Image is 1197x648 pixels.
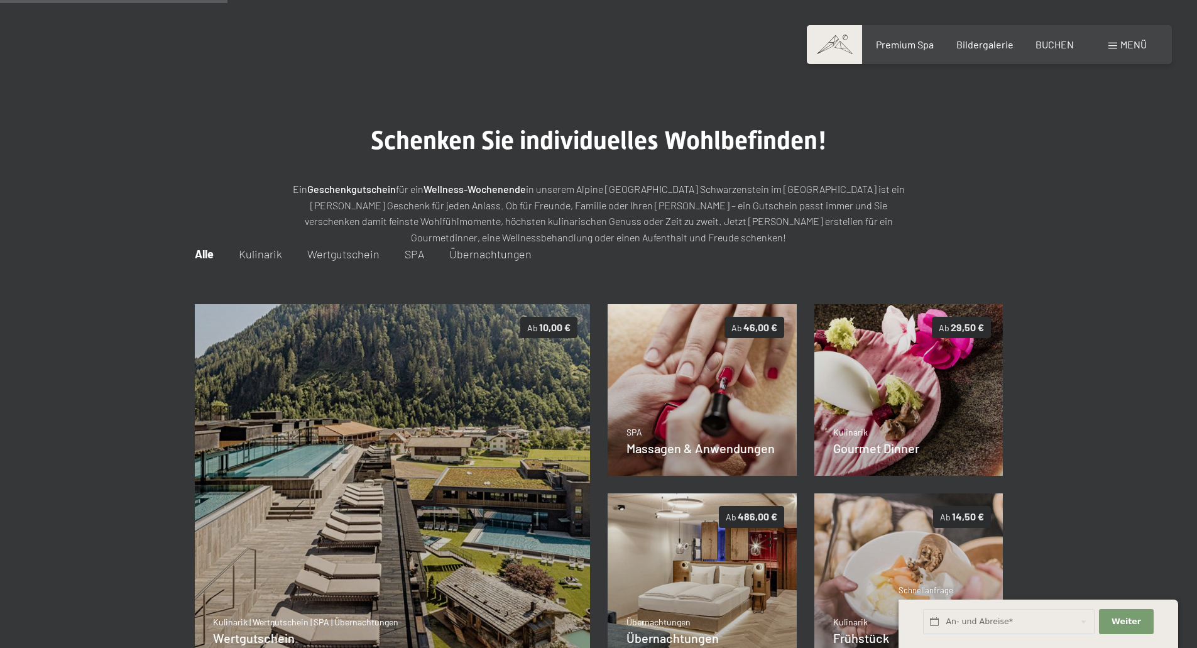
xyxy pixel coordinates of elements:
a: Premium Spa [876,38,934,50]
button: Weiter [1099,609,1153,635]
p: Ein für ein in unserem Alpine [GEOGRAPHIC_DATA] Schwarzenstein im [GEOGRAPHIC_DATA] ist ein [PERS... [285,181,913,245]
span: Schnellanfrage [899,585,953,595]
a: BUCHEN [1036,38,1074,50]
span: Schenken Sie individuelles Wohlbefinden! [371,126,827,155]
span: Weiter [1112,616,1141,627]
a: Bildergalerie [956,38,1014,50]
span: Menü [1120,38,1147,50]
strong: Geschenkgutschein [307,183,396,195]
strong: Wellness-Wochenende [424,183,526,195]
